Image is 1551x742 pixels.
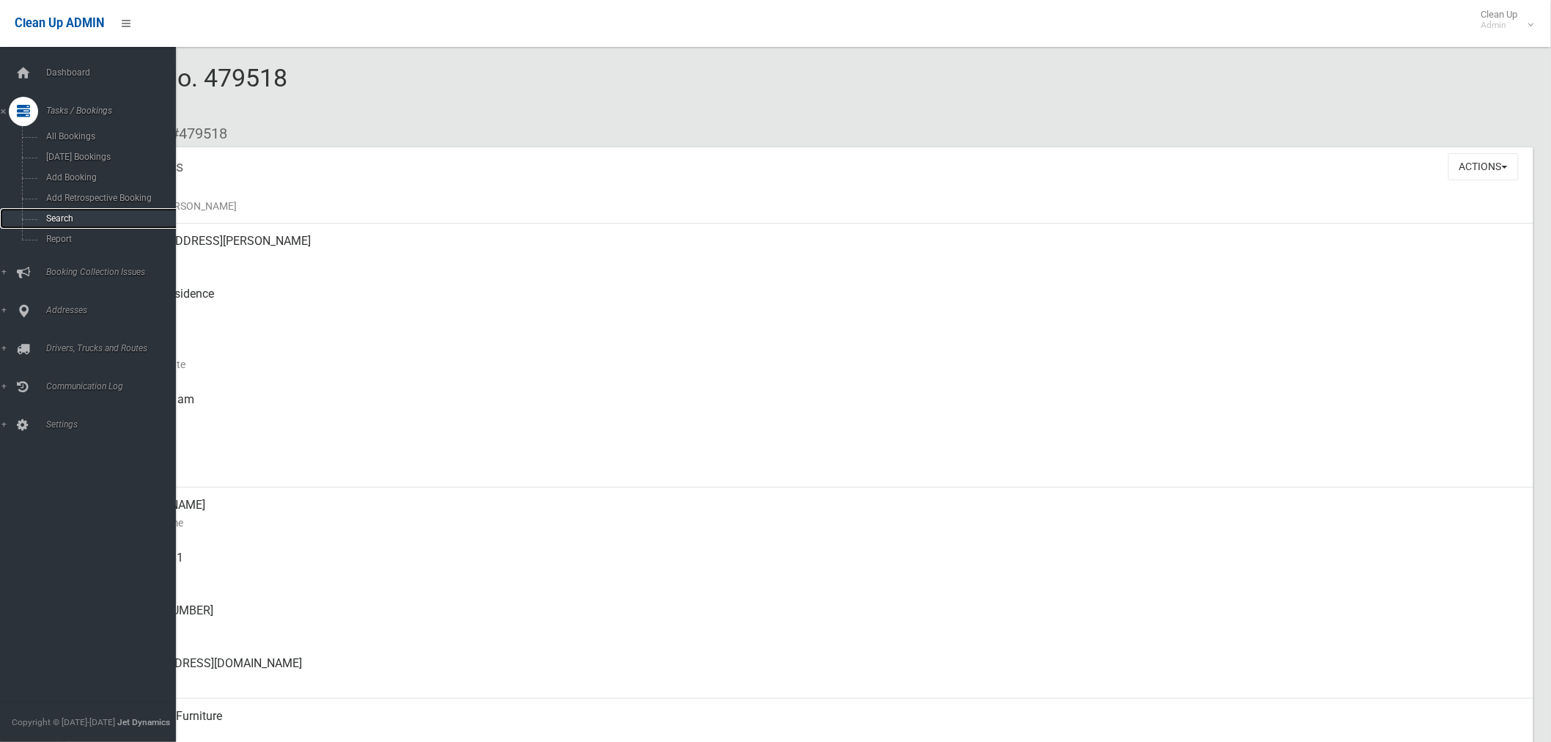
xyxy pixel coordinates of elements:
[117,646,1522,699] div: [EMAIL_ADDRESS][DOMAIN_NAME]
[1474,9,1533,31] span: Clean Up
[117,514,1522,532] small: Contact Name
[42,172,176,183] span: Add Booking
[160,120,227,147] li: #479518
[42,213,176,224] span: Search
[42,106,188,116] span: Tasks / Bookings
[117,620,1522,637] small: Landline
[117,382,1522,435] div: [DATE] 7:31am
[117,329,1522,382] div: [DATE]
[42,381,188,392] span: Communication Log
[117,540,1522,593] div: 0452137411
[42,67,188,78] span: Dashboard
[65,63,287,120] span: Booking No. 479518
[117,717,170,727] strong: Jet Dynamics
[117,224,1522,276] div: [STREET_ADDRESS][PERSON_NAME]
[117,435,1522,488] div: [DATE]
[117,593,1522,646] div: [PHONE_NUMBER]
[117,408,1522,426] small: Collected At
[42,419,188,430] span: Settings
[65,646,1533,699] a: [EMAIL_ADDRESS][DOMAIN_NAME]Email
[15,16,104,30] span: Clean Up ADMIN
[12,717,115,727] span: Copyright © [DATE]-[DATE]
[117,276,1522,329] div: Front of Residence
[42,267,188,277] span: Booking Collection Issues
[42,305,188,315] span: Addresses
[117,356,1522,373] small: Collection Date
[42,152,176,162] span: [DATE] Bookings
[42,193,176,203] span: Add Retrospective Booking
[117,303,1522,320] small: Pickup Point
[42,234,176,244] span: Report
[1448,153,1519,180] button: Actions
[1481,20,1518,31] small: Admin
[42,131,176,142] span: All Bookings
[117,197,1522,215] small: Name of [PERSON_NAME]
[117,567,1522,584] small: Mobile
[117,461,1522,479] small: Zone
[117,488,1522,540] div: [PERSON_NAME]
[117,672,1522,690] small: Email
[117,250,1522,268] small: Address
[42,343,188,353] span: Drivers, Trucks and Routes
